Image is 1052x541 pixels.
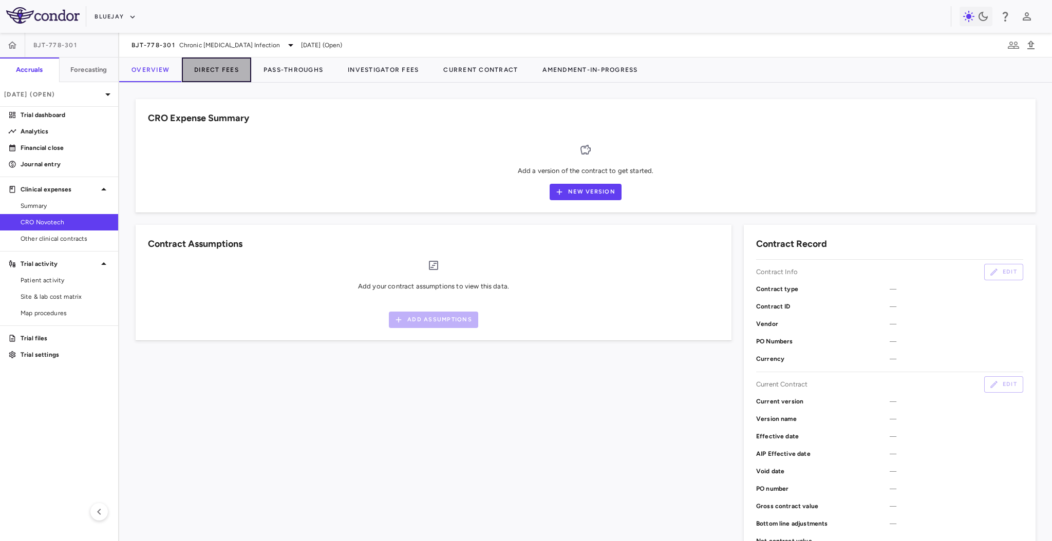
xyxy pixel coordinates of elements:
[890,319,1023,329] span: —
[890,354,1023,363] span: —
[756,449,890,458] p: AIP Effective date
[148,237,242,251] h6: Contract Assumptions
[890,284,1023,294] span: —
[890,337,1023,346] span: —
[756,302,890,311] p: Contract ID
[21,234,110,243] span: Other clinical contracts
[890,302,1023,311] span: —
[182,57,251,82] button: Direct Fees
[756,467,890,476] p: Void date
[756,501,890,511] p: Gross contract value
[358,282,509,291] p: Add your contract assumptions to view this data.
[756,284,890,294] p: Contract type
[131,41,175,49] span: BJT-778-301
[890,501,1023,511] span: —
[21,259,98,268] p: Trial activity
[6,7,80,24] img: logo-full-SnFGN8VE.png
[756,519,890,528] p: Bottom line adjustments
[756,397,890,406] p: Current version
[70,65,107,74] h6: Forecasting
[4,90,102,99] p: [DATE] (Open)
[890,432,1023,441] span: —
[95,9,136,25] button: Bluejay
[21,276,110,285] span: Patient activity
[335,57,431,82] button: Investigator Fees
[21,334,110,343] p: Trial files
[756,319,890,329] p: Vendor
[21,160,110,169] p: Journal entry
[756,484,890,493] p: PO number
[550,184,622,200] button: New Version
[431,57,530,82] button: Current Contract
[21,185,98,194] p: Clinical expenses
[756,380,807,389] p: Current Contract
[890,519,1023,528] span: —
[16,65,43,74] h6: Accruals
[890,397,1023,406] span: —
[756,337,890,346] p: PO Numbers
[756,267,798,277] p: Contract Info
[756,414,890,423] p: Version name
[33,41,77,49] span: BJT-778-301
[756,237,827,251] h6: Contract Record
[21,127,110,136] p: Analytics
[756,432,890,441] p: Effective date
[21,350,110,359] p: Trial settings
[21,201,110,210] span: Summary
[179,41,280,50] span: Chronic [MEDICAL_DATA] Infection
[21,143,110,152] p: Financial close
[119,57,182,82] button: Overview
[890,484,1023,493] span: —
[530,57,650,82] button: Amendment-In-Progress
[21,308,110,318] span: Map procedures
[518,166,654,176] p: Add a version of the contract to get started.
[21,218,110,227] span: CRO Novotech
[890,449,1023,458] span: —
[301,41,343,50] span: [DATE] (Open)
[251,57,335,82] button: Pass-Throughs
[21,292,110,301] span: Site & lab cost matrix
[21,110,110,120] p: Trial dashboard
[148,111,249,125] h6: CRO Expense Summary
[890,467,1023,476] span: —
[756,354,890,363] p: Currency
[890,414,1023,423] span: —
